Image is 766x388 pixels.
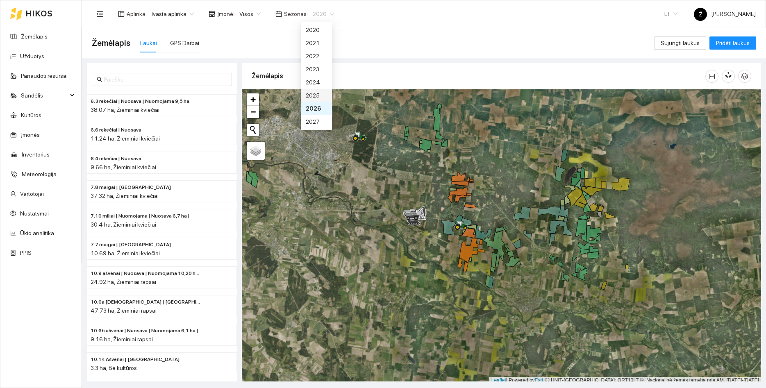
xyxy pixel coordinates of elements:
span: 24.92 ha, Žieminiai rapsai [91,279,156,285]
button: Pridėti laukus [709,36,756,50]
span: 10.14 Ašvėnai | Nuosava [91,356,180,363]
a: Layers [247,142,265,160]
div: Laukai [140,39,157,48]
div: 2025 [306,91,327,100]
a: Ūkio analitika [20,230,54,236]
span: LT [664,8,677,20]
span: 7.10 miliai | Nuomojama | Nuosava 6,7 ha | [91,212,190,220]
span: 2026 [313,8,334,20]
div: Žemėlapis [252,64,705,88]
a: Nustatymai [20,210,49,217]
span: 6.4 rekečiai | Nuosava [91,155,141,163]
span: 47.73 ha, Žieminiai rapsai [91,307,157,314]
span: Aplinka : [127,9,147,18]
span: 30.4 ha, Žieminiai kviečiai [91,221,156,228]
a: Leaflet [491,377,506,383]
a: Esri [535,377,543,383]
span: 10.69 ha, Žieminiai kviečiai [91,250,160,256]
a: Žemėlapis [21,33,48,40]
span: 7.8 maigai | Nuosava [91,184,171,191]
span: 10.6a ašvėnai | Nuomojama | Nuosava 6,0 ha | [91,298,200,306]
div: 2021 [306,39,327,48]
span: Sezonas : [284,9,308,18]
a: Pridėti laukus [709,40,756,46]
span: 6.3 rekečiai | Nuosava | Nuomojama 9,5 ha [91,98,189,105]
span: + [250,94,256,104]
span: Sujungti laukus [661,39,700,48]
a: Panaudoti resursai [21,73,68,79]
a: Meteorologija [22,171,57,177]
span: 9.66 ha, Žieminiai kviečiai [91,164,156,170]
span: Visos [239,8,261,20]
span: | [545,377,546,383]
a: Inventorius [22,151,50,158]
input: Paieška [104,75,227,84]
div: GPS Darbai [170,39,199,48]
span: column-width [706,73,718,79]
a: Vartotojai [20,191,44,197]
span: Įmonė : [217,9,234,18]
button: Sujungti laukus [654,36,706,50]
button: menu-fold [92,6,108,22]
span: 6.6 rekečiai | Nuosava [91,126,141,134]
div: 2022 [306,52,327,61]
span: 38.07 ha, Žieminiai kviečiai [91,107,159,113]
div: 2027 [301,115,332,128]
span: menu-fold [96,10,104,18]
div: 2026 [306,104,327,113]
span: − [250,107,256,117]
span: 7.7 maigai | Nuomojama [91,241,171,249]
div: 2023 [306,65,327,74]
div: 2022 [301,50,332,63]
div: 2026 [301,102,332,115]
a: Užduotys [20,53,44,59]
a: Sujungti laukus [654,40,706,46]
span: 10.9 ašvėnai | Nuosava | Nuomojama 10,20 ha | [91,270,200,277]
span: Ivasta aplinka [152,8,194,20]
span: 37.32 ha, Žieminiai kviečiai [91,193,159,199]
a: Zoom in [247,93,259,106]
div: 2025 [301,89,332,102]
a: Įmonės [21,132,40,138]
span: [PERSON_NAME] [694,11,756,17]
div: 2020 [306,25,327,34]
button: Initiate a new search [247,124,259,136]
div: 2021 [301,36,332,50]
span: layout [118,11,125,17]
span: search [97,77,102,82]
div: | Powered by © HNIT-[GEOGRAPHIC_DATA]; ORT10LT ©, Nacionalinė žemės tarnyba prie AM, [DATE]-[DATE] [489,377,761,384]
span: calendar [275,11,282,17]
a: PPIS [20,250,32,256]
a: Kultūros [21,112,41,118]
span: 3.3 ha, Be kultūros [91,365,137,371]
button: column-width [705,70,718,83]
span: 10.6b ašvėnai | Nuosava | Nuomojama 6,1 ha | [91,327,198,335]
div: 2023 [301,63,332,76]
a: Zoom out [247,106,259,118]
span: Žemėlapis [92,36,130,50]
div: 2020 [301,23,332,36]
span: 11.24 ha, Žieminiai kviečiai [91,135,160,142]
div: 2024 [301,76,332,89]
span: 9.16 ha, Žieminiai rapsai [91,336,153,343]
div: 2024 [306,78,327,87]
span: Ž [699,8,702,21]
span: shop [209,11,215,17]
span: Sandėlis [21,87,68,104]
div: 2027 [306,117,327,126]
span: Pridėti laukus [716,39,750,48]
